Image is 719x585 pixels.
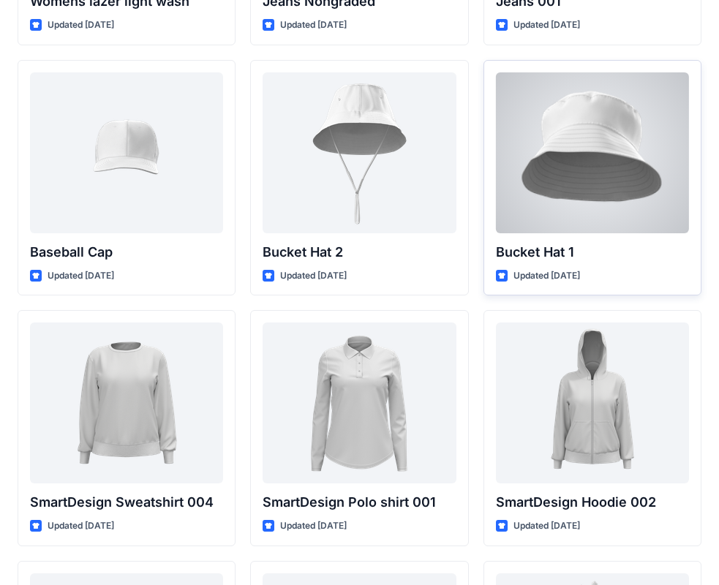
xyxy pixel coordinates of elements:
p: Updated [DATE] [513,518,580,534]
p: SmartDesign Hoodie 002 [496,492,689,513]
p: Bucket Hat 2 [263,242,456,263]
p: Updated [DATE] [513,268,580,284]
p: Updated [DATE] [513,18,580,33]
p: SmartDesign Polo shirt 001 [263,492,456,513]
p: Updated [DATE] [48,268,114,284]
p: Bucket Hat 1 [496,242,689,263]
p: Updated [DATE] [48,518,114,534]
p: SmartDesign Sweatshirt 004 [30,492,223,513]
a: SmartDesign Hoodie 002 [496,322,689,483]
a: SmartDesign Polo shirt 001 [263,322,456,483]
p: Updated [DATE] [280,518,347,534]
p: Updated [DATE] [280,18,347,33]
a: Bucket Hat 2 [263,72,456,233]
a: Baseball Cap [30,72,223,233]
p: Baseball Cap [30,242,223,263]
a: Bucket Hat 1 [496,72,689,233]
p: Updated [DATE] [48,18,114,33]
p: Updated [DATE] [280,268,347,284]
a: SmartDesign Sweatshirt 004 [30,322,223,483]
